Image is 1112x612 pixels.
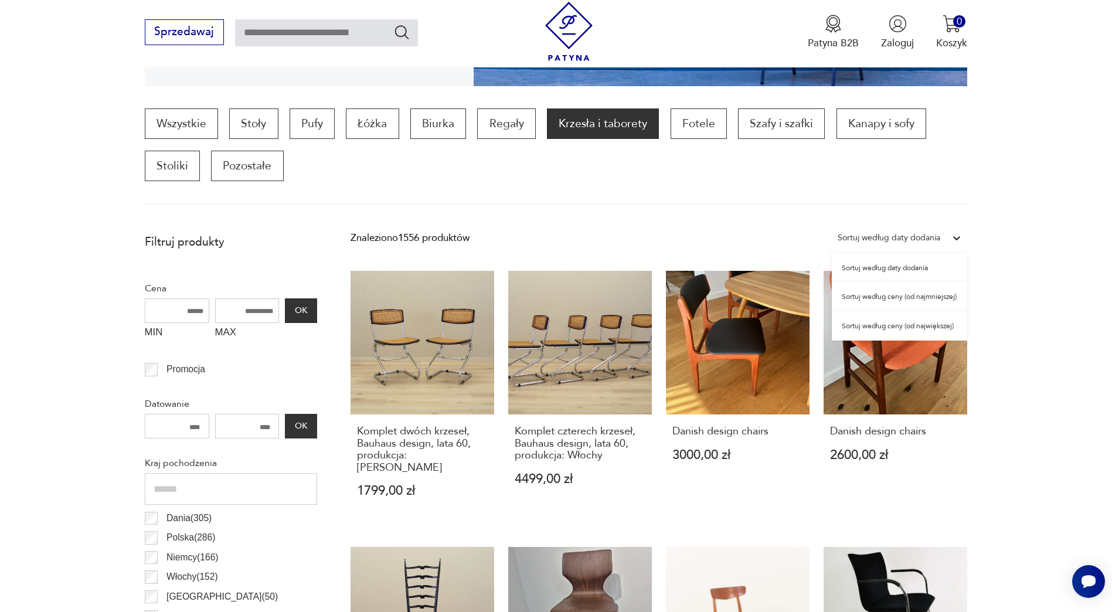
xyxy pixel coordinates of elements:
[830,449,961,461] p: 2600,00 zł
[1072,565,1105,598] iframe: Smartsupp widget button
[508,271,652,525] a: Komplet czterech krzeseł, Bauhaus design, lata 60, produkcja: WłochyKomplet czterech krzeseł, Bau...
[666,271,810,525] a: Danish design chairsDanish design chairs3000,00 zł
[881,36,914,50] p: Zaloguj
[145,323,209,345] label: MIN
[808,15,859,50] button: Patyna B2B
[211,151,283,181] a: Pozostałe
[672,426,803,437] h3: Danish design chairs
[145,396,317,412] p: Datowanie
[166,511,212,526] p: Dania ( 305 )
[830,426,961,437] h3: Danish design chairs
[738,108,825,139] a: Szafy i szafki
[166,569,218,584] p: Włochy ( 152 )
[145,19,224,45] button: Sprzedawaj
[145,28,224,38] a: Sprzedawaj
[393,23,410,40] button: Szukaj
[832,311,967,341] div: Sortuj według ceny (od największej)
[824,271,967,525] a: Danish design chairsDanish design chairs2600,00 zł
[357,485,488,497] p: 1799,00 zł
[953,15,965,28] div: 0
[547,108,659,139] a: Krzesła i taborety
[166,530,215,545] p: Polska ( 286 )
[346,108,399,139] a: Łóżka
[832,282,967,311] div: Sortuj według ceny (od najmniejszej)
[351,230,470,246] div: Znaleziono 1556 produktów
[215,323,280,345] label: MAX
[838,230,940,246] div: Sortuj według daty dodania
[936,15,967,50] button: 0Koszyk
[539,2,598,61] img: Patyna - sklep z meblami i dekoracjami vintage
[808,15,859,50] a: Ikona medaluPatyna B2B
[145,281,317,296] p: Cena
[515,426,645,461] h3: Komplet czterech krzeseł, Bauhaus design, lata 60, produkcja: Włochy
[832,253,967,283] div: Sortuj według daty dodania
[824,15,842,33] img: Ikona medalu
[836,108,926,139] a: Kanapy i sofy
[290,108,335,139] a: Pufy
[671,108,727,139] a: Fotele
[145,108,218,139] a: Wszystkie
[357,426,488,474] h3: Komplet dwóch krzeseł, Bauhaus design, lata 60, produkcja: [PERSON_NAME]
[672,449,803,461] p: 3000,00 zł
[166,550,218,565] p: Niemcy ( 166 )
[285,298,317,323] button: OK
[410,108,466,139] a: Biurka
[477,108,535,139] a: Regały
[229,108,278,139] a: Stoły
[808,36,859,50] p: Patyna B2B
[166,589,278,604] p: [GEOGRAPHIC_DATA] ( 50 )
[285,414,317,438] button: OK
[145,455,317,471] p: Kraj pochodzenia
[936,36,967,50] p: Koszyk
[889,15,907,33] img: Ikonka użytkownika
[145,151,200,181] a: Stoliki
[515,473,645,485] p: 4499,00 zł
[166,362,205,377] p: Promocja
[145,234,317,250] p: Filtruj produkty
[881,15,914,50] button: Zaloguj
[943,15,961,33] img: Ikona koszyka
[351,271,494,525] a: Komplet dwóch krzeseł, Bauhaus design, lata 60, produkcja: WłochyKomplet dwóch krzeseł, Bauhaus d...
